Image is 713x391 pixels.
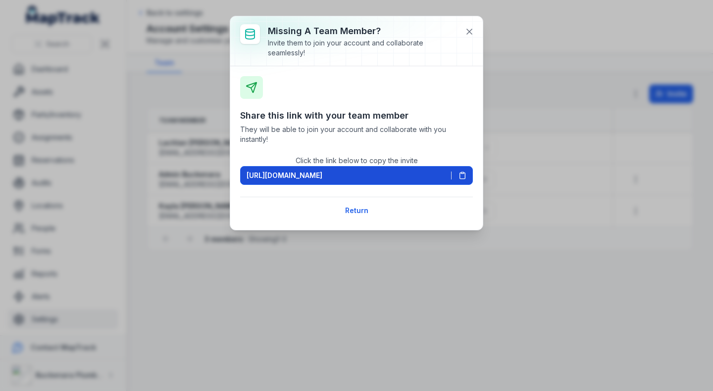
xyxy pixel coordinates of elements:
span: They will be able to join your account and collaborate with you instantly! [240,125,473,144]
h3: Missing a team member? [268,24,457,38]
button: [URL][DOMAIN_NAME] [240,166,473,185]
span: [URL][DOMAIN_NAME] [247,171,322,180]
span: Click the link below to copy the invite [296,156,418,165]
div: Invite them to join your account and collaborate seamlessly! [268,38,457,58]
h3: Share this link with your team member [240,109,473,123]
button: Return [339,201,375,220]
